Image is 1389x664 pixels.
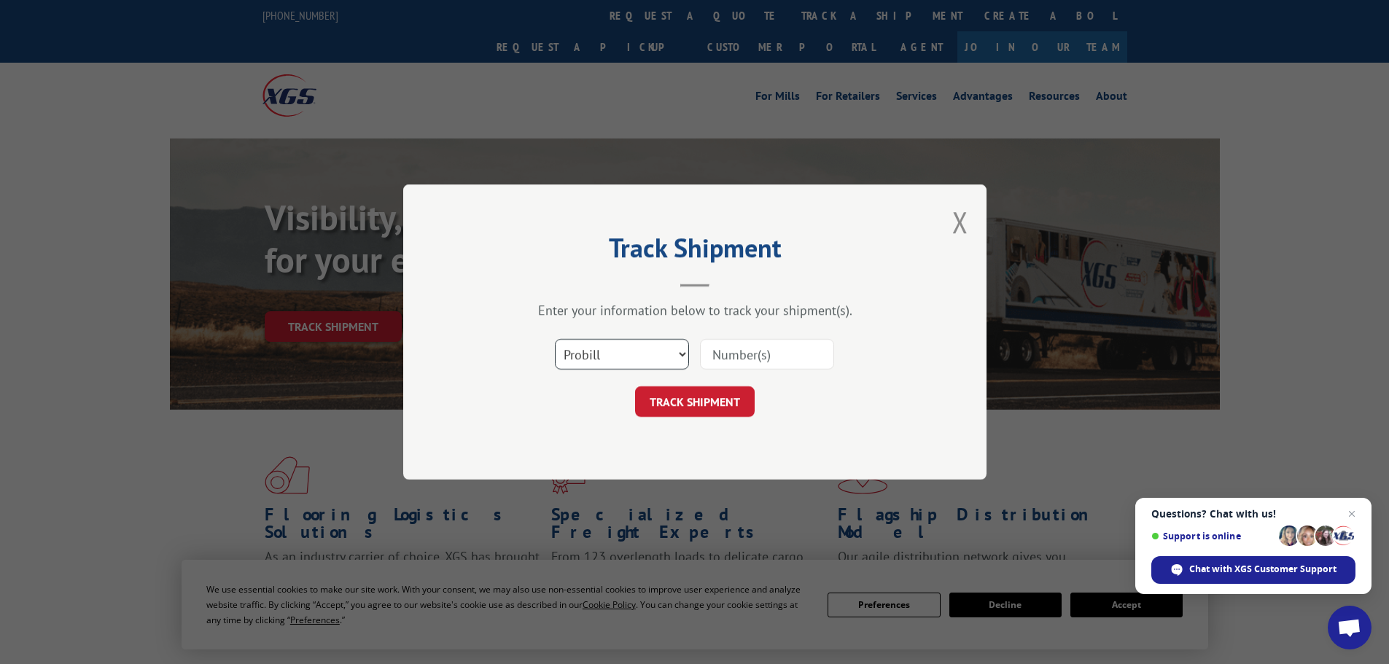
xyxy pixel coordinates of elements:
[635,386,755,417] button: TRACK SHIPMENT
[1343,505,1361,523] span: Close chat
[1151,508,1355,520] span: Questions? Chat with us!
[476,238,914,265] h2: Track Shipment
[1151,556,1355,584] div: Chat with XGS Customer Support
[700,339,834,370] input: Number(s)
[952,203,968,241] button: Close modal
[476,302,914,319] div: Enter your information below to track your shipment(s).
[1151,531,1274,542] span: Support is online
[1189,563,1337,576] span: Chat with XGS Customer Support
[1328,606,1372,649] div: Open chat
